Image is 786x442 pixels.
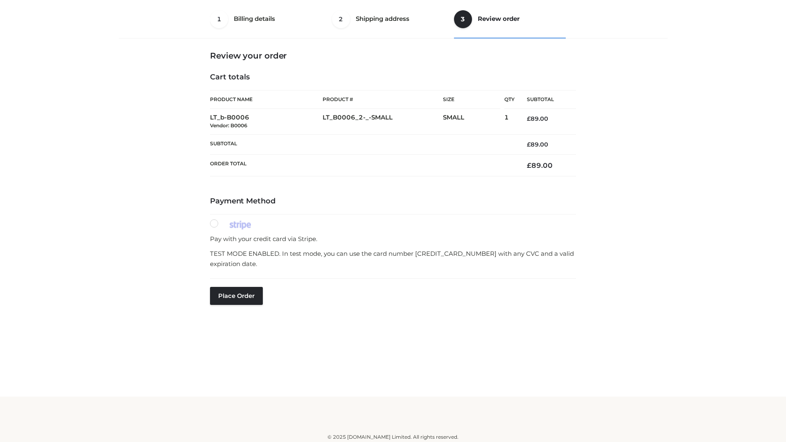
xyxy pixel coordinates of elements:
[527,161,531,169] span: £
[443,90,500,109] th: Size
[527,115,548,122] bdi: 89.00
[210,155,515,176] th: Order Total
[210,90,323,109] th: Product Name
[210,73,576,82] h4: Cart totals
[210,234,576,244] p: Pay with your credit card via Stripe.
[122,433,664,441] div: © 2025 [DOMAIN_NAME] Limited. All rights reserved.
[210,287,263,305] button: Place order
[210,248,576,269] p: TEST MODE ENABLED. In test mode, you can use the card number [CREDIT_CARD_NUMBER] with any CVC an...
[527,115,531,122] span: £
[527,141,531,148] span: £
[527,161,553,169] bdi: 89.00
[504,90,515,109] th: Qty
[527,141,548,148] bdi: 89.00
[323,109,443,135] td: LT_B0006_2-_-SMALL
[210,134,515,154] th: Subtotal
[515,90,576,109] th: Subtotal
[210,197,576,206] h4: Payment Method
[443,109,504,135] td: SMALL
[504,109,515,135] td: 1
[210,122,247,129] small: Vendor: B0006
[210,109,323,135] td: LT_b-B0006
[210,51,576,61] h3: Review your order
[323,90,443,109] th: Product #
